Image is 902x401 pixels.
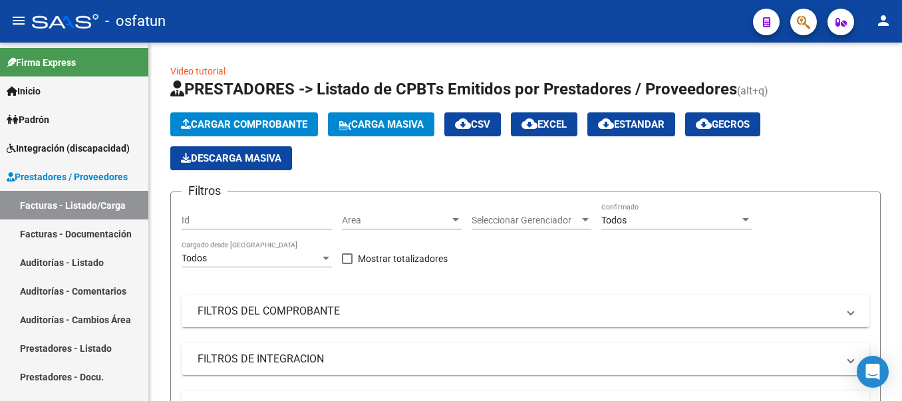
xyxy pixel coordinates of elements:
span: Area [342,215,450,226]
span: Descarga Masiva [181,152,281,164]
button: CSV [444,112,501,136]
span: Integración (discapacidad) [7,141,130,156]
mat-expansion-panel-header: FILTROS DEL COMPROBANTE [182,295,869,327]
mat-panel-title: FILTROS DEL COMPROBANTE [198,304,837,319]
span: - osfatun [105,7,166,36]
app-download-masive: Descarga masiva de comprobantes (adjuntos) [170,146,292,170]
span: Todos [601,215,627,225]
span: Mostrar totalizadores [358,251,448,267]
mat-icon: cloud_download [522,116,537,132]
span: Carga Masiva [339,118,424,130]
mat-icon: person [875,13,891,29]
span: Estandar [598,118,665,130]
span: EXCEL [522,118,567,130]
mat-icon: cloud_download [455,116,471,132]
button: Estandar [587,112,675,136]
button: Gecros [685,112,760,136]
span: (alt+q) [737,84,768,97]
span: Padrón [7,112,49,127]
span: Gecros [696,118,750,130]
span: PRESTADORES -> Listado de CPBTs Emitidos por Prestadores / Proveedores [170,80,737,98]
mat-icon: menu [11,13,27,29]
span: Prestadores / Proveedores [7,170,128,184]
mat-expansion-panel-header: FILTROS DE INTEGRACION [182,343,869,375]
span: Cargar Comprobante [181,118,307,130]
a: Video tutorial [170,66,225,76]
button: EXCEL [511,112,577,136]
mat-panel-title: FILTROS DE INTEGRACION [198,352,837,366]
span: Firma Express [7,55,76,70]
button: Carga Masiva [328,112,434,136]
mat-icon: cloud_download [696,116,712,132]
span: CSV [455,118,490,130]
span: Seleccionar Gerenciador [472,215,579,226]
mat-icon: cloud_download [598,116,614,132]
div: Open Intercom Messenger [857,356,889,388]
button: Descarga Masiva [170,146,292,170]
h3: Filtros [182,182,227,200]
span: Inicio [7,84,41,98]
button: Cargar Comprobante [170,112,318,136]
span: Todos [182,253,207,263]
